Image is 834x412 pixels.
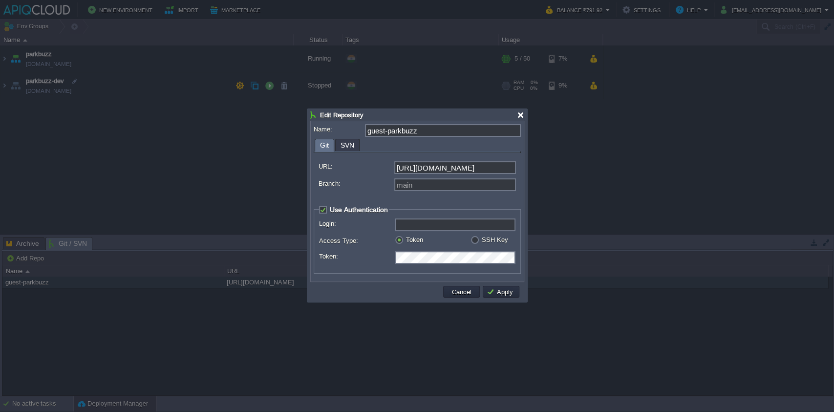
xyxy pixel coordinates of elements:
[449,287,474,296] button: Cancel
[482,236,508,243] label: SSH Key
[319,236,394,246] label: Access Type:
[341,139,354,151] span: SVN
[320,111,364,119] span: Edit Repository
[319,178,393,189] label: Branch:
[406,236,423,243] label: Token
[319,251,394,261] label: Token:
[320,139,329,152] span: Git
[487,287,516,296] button: Apply
[330,206,388,214] span: Use Authentication
[319,161,393,172] label: URL:
[319,218,394,229] label: Login:
[314,124,364,134] label: Name:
